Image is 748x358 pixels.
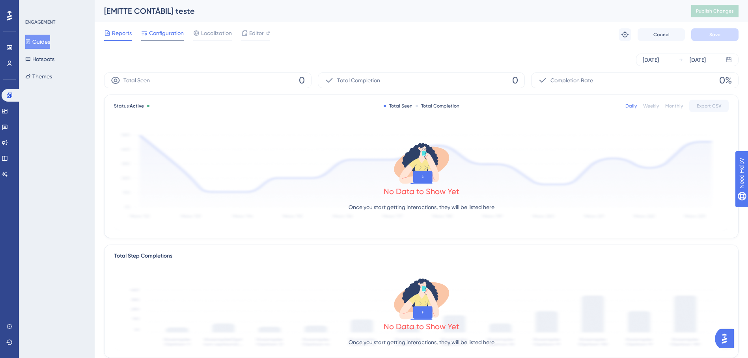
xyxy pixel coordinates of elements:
[337,76,380,85] span: Total Completion
[709,32,720,38] span: Save
[696,8,734,14] span: Publish Changes
[104,6,672,17] div: [EMITTE CONTÁBIL] teste
[249,28,264,38] span: Editor
[384,186,459,197] div: No Data to Show Yet
[149,28,184,38] span: Configuration
[25,69,52,83] button: Themes
[689,100,729,112] button: Export CSV
[130,103,144,109] span: Active
[25,19,55,25] div: ENGAGEMENT
[201,28,232,38] span: Localization
[665,103,683,109] div: Monthly
[112,28,132,38] span: Reports
[625,103,637,109] div: Daily
[638,28,685,41] button: Cancel
[719,74,732,87] span: 0%
[512,74,518,87] span: 0
[715,327,739,351] iframe: UserGuiding AI Assistant Launcher
[697,103,722,109] span: Export CSV
[416,103,459,109] div: Total Completion
[384,321,459,332] div: No Data to Show Yet
[299,74,305,87] span: 0
[19,2,49,11] span: Need Help?
[123,76,150,85] span: Total Seen
[349,202,494,212] p: Once you start getting interactions, they will be listed here
[349,338,494,347] p: Once you start getting interactions, they will be listed here
[25,52,54,66] button: Hotspots
[691,5,739,17] button: Publish Changes
[384,103,412,109] div: Total Seen
[690,55,706,65] div: [DATE]
[114,103,144,109] span: Status:
[643,55,659,65] div: [DATE]
[653,32,670,38] span: Cancel
[643,103,659,109] div: Weekly
[550,76,593,85] span: Completion Rate
[25,35,50,49] button: Guides
[114,251,172,261] div: Total Step Completions
[691,28,739,41] button: Save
